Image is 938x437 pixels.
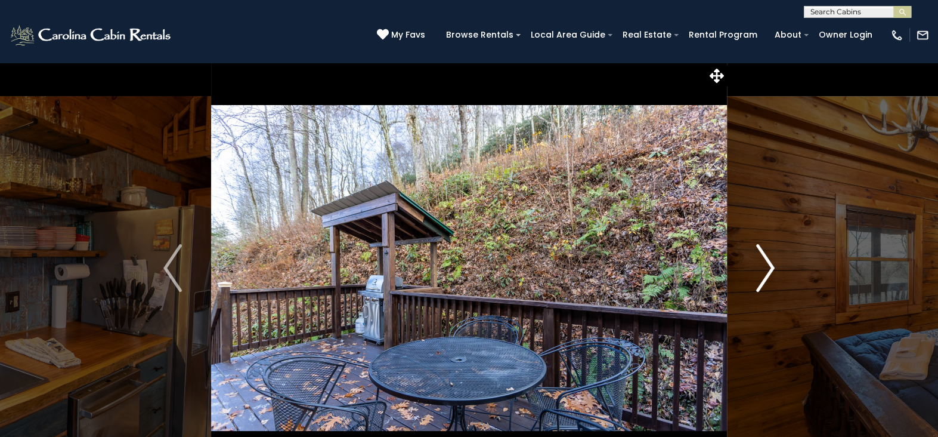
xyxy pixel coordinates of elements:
[391,29,425,41] span: My Favs
[525,26,611,44] a: Local Area Guide
[377,29,428,42] a: My Favs
[916,29,929,42] img: mail-regular-white.png
[440,26,519,44] a: Browse Rentals
[683,26,763,44] a: Rental Program
[890,29,903,42] img: phone-regular-white.png
[769,26,807,44] a: About
[163,244,181,292] img: arrow
[813,26,878,44] a: Owner Login
[9,23,174,47] img: White-1-2.png
[617,26,677,44] a: Real Estate
[756,244,774,292] img: arrow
